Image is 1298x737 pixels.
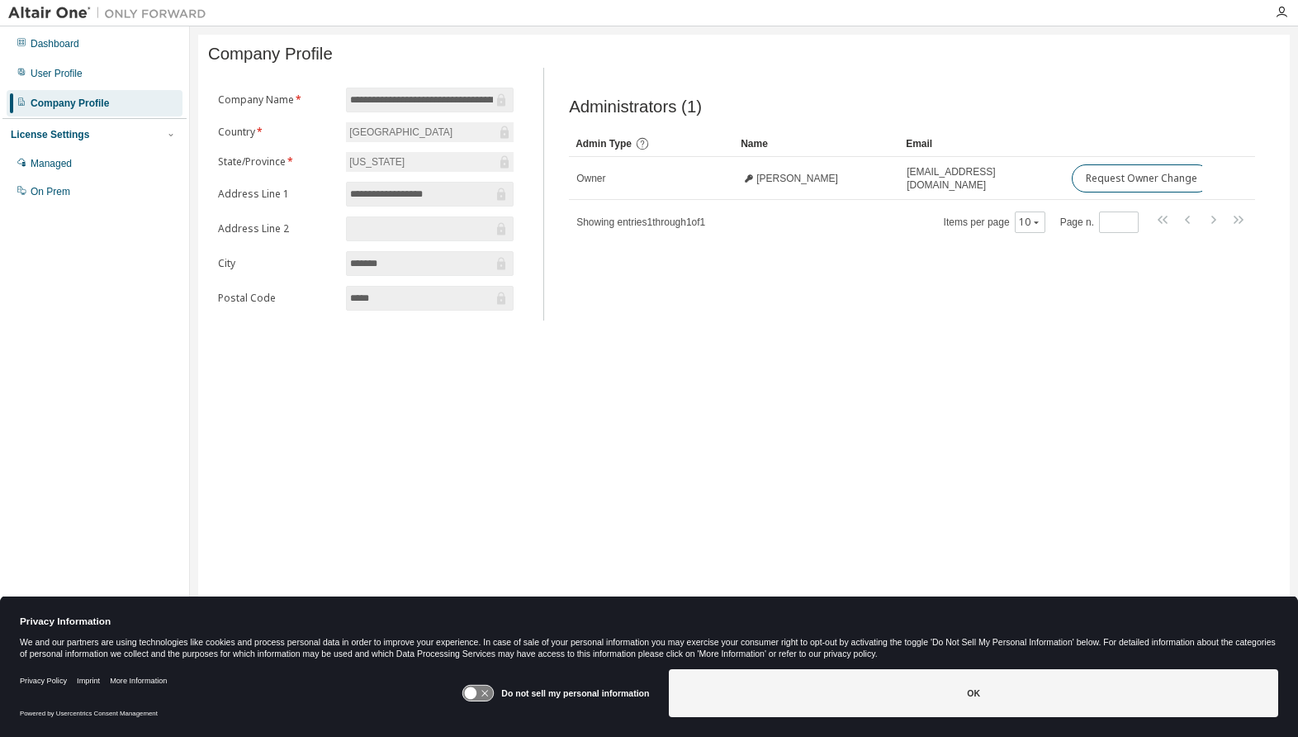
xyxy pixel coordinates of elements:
div: [GEOGRAPHIC_DATA] [347,123,455,141]
div: Name [741,131,893,157]
button: Request Owner Change [1072,164,1211,193]
div: Company Profile [31,97,109,110]
div: Managed [31,157,72,170]
div: License Settings [11,128,89,141]
div: Dashboard [31,37,79,50]
div: [US_STATE] [346,152,514,172]
label: Country [218,126,336,139]
span: Showing entries 1 through 1 of 1 [576,216,705,228]
div: [GEOGRAPHIC_DATA] [346,122,514,142]
span: [EMAIL_ADDRESS][DOMAIN_NAME] [907,165,1057,192]
div: Email [906,131,1058,157]
button: 10 [1019,216,1041,229]
span: Administrators (1) [569,97,702,116]
span: Admin Type [576,138,632,150]
label: Postal Code [218,292,336,305]
label: Address Line 1 [218,188,336,201]
label: Company Name [218,93,336,107]
label: Address Line 2 [218,222,336,235]
img: Altair One [8,5,215,21]
span: Page n. [1060,212,1139,233]
span: Items per page [944,212,1045,233]
div: User Profile [31,67,83,80]
label: State/Province [218,155,336,169]
label: City [218,257,336,270]
span: Owner [576,172,605,185]
span: [PERSON_NAME] [756,172,838,185]
div: On Prem [31,185,70,198]
div: [US_STATE] [347,153,407,171]
span: Company Profile [208,45,333,64]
